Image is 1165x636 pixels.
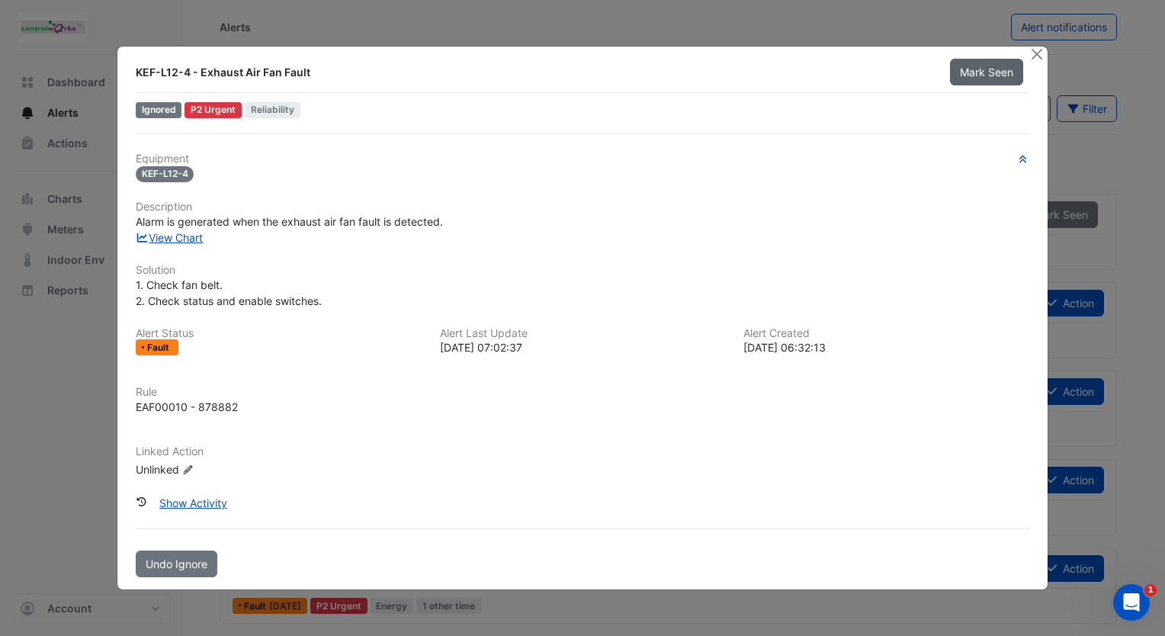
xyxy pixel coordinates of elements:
span: KEF-L12-4 [136,166,194,182]
h6: Rule [136,386,1029,399]
span: Alarm is generated when the exhaust air fan fault is detected. [136,215,443,228]
div: P2 Urgent [185,102,242,118]
h6: Alert Last Update [440,327,726,340]
button: Mark Seen [950,59,1023,85]
h6: Solution [136,264,1029,277]
span: Ignored [136,102,182,118]
a: View Chart [136,231,204,244]
h6: Alert Created [743,327,1029,340]
fa-icon: Edit Linked Action [182,464,194,476]
button: Undo Ignore [136,551,217,577]
button: Show Activity [149,490,237,516]
span: Mark Seen [960,66,1013,79]
h6: Equipment [136,153,1029,165]
div: KEF-L12-4 - Exhaust Air Fan Fault [136,65,932,80]
div: [DATE] 07:02:37 [440,339,726,355]
h6: Alert Status [136,327,422,340]
span: 1 [1144,584,1157,596]
span: Reliability [245,102,300,118]
span: 1. Check fan belt. 2. Check status and enable switches. [136,278,322,307]
div: EAF00010 - 878882 [136,399,238,415]
div: [DATE] 06:32:13 [743,339,1029,355]
span: Fault [147,343,172,352]
h6: Linked Action [136,445,1029,458]
h6: Description [136,201,1029,214]
iframe: Intercom live chat [1113,584,1150,621]
button: Close [1029,47,1045,63]
div: Unlinked [136,461,319,477]
span: Undo Ignore [146,557,207,570]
